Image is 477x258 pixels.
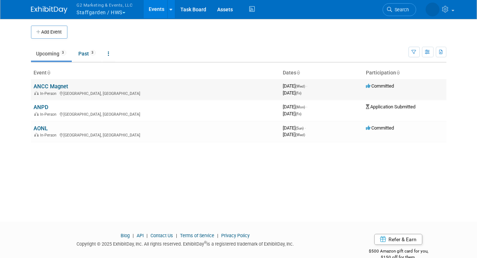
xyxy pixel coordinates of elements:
[283,125,306,131] span: [DATE]
[40,133,59,138] span: In-Person
[204,240,207,244] sup: ®
[283,90,302,96] span: [DATE]
[283,83,308,89] span: [DATE]
[366,104,416,109] span: Application Submitted
[280,67,363,79] th: Dates
[77,1,133,9] span: G2 Marketing & Events, LLC
[31,67,280,79] th: Event
[283,132,305,137] span: [DATE]
[396,70,400,76] a: Sort by Participation Type
[383,3,416,16] a: Search
[296,112,302,116] span: (Fri)
[296,84,305,88] span: (Wed)
[374,234,422,245] a: Refer & Earn
[296,105,305,109] span: (Mon)
[221,233,250,238] a: Privacy Policy
[34,83,69,90] a: ANCC Magnet
[31,26,67,39] button: Add Event
[283,111,302,116] span: [DATE]
[34,133,39,136] img: In-Person Event
[283,104,308,109] span: [DATE]
[366,125,394,131] span: Committed
[34,132,277,138] div: [GEOGRAPHIC_DATA], [GEOGRAPHIC_DATA]
[297,70,300,76] a: Sort by Start Date
[47,70,51,76] a: Sort by Event Name
[305,125,306,131] span: -
[296,133,305,137] span: (Wed)
[145,233,149,238] span: |
[34,104,49,111] a: ANPD
[131,233,136,238] span: |
[121,233,130,238] a: Blog
[296,91,302,95] span: (Fri)
[306,83,308,89] span: -
[40,112,59,117] span: In-Person
[306,104,308,109] span: -
[34,111,277,117] div: [GEOGRAPHIC_DATA], [GEOGRAPHIC_DATA]
[137,233,144,238] a: API
[34,90,277,96] div: [GEOGRAPHIC_DATA], [GEOGRAPHIC_DATA]
[34,91,39,95] img: In-Person Event
[296,126,304,130] span: (Sun)
[366,83,394,89] span: Committed
[363,67,446,79] th: Participation
[34,112,39,116] img: In-Person Event
[174,233,179,238] span: |
[392,7,409,12] span: Search
[73,47,101,61] a: Past3
[31,239,340,247] div: Copyright © 2025 ExhibitDay, Inc. All rights reserved. ExhibitDay is a registered trademark of Ex...
[31,6,67,14] img: ExhibitDay
[180,233,214,238] a: Terms of Service
[215,233,220,238] span: |
[31,47,72,61] a: Upcoming3
[60,50,66,55] span: 3
[150,233,173,238] a: Contact Us
[34,125,48,132] a: AONL
[40,91,59,96] span: In-Person
[90,50,96,55] span: 3
[426,3,439,16] img: Nora McQuillan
